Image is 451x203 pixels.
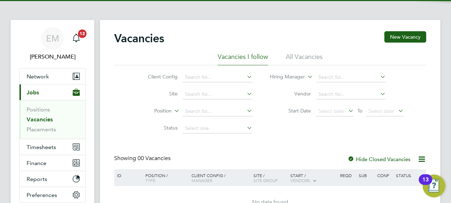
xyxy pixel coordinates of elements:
button: Finance [20,155,85,171]
button: Reports [20,171,85,187]
span: 12 [78,29,87,38]
button: Jobs [20,84,85,100]
button: Preferences [20,187,85,203]
input: Search for... [183,106,252,116]
div: Site / [252,169,289,186]
div: Position / [140,169,190,186]
span: Site Group [254,177,278,183]
label: Hiring Manager [264,73,305,81]
h2: Vacancies [114,31,164,45]
span: Select date [318,108,344,114]
input: Search for... [316,89,386,99]
label: Status [137,125,178,131]
span: Preferences [27,192,57,198]
div: Reqd [338,169,357,181]
span: Network [27,73,49,80]
div: Jobs [20,100,85,139]
span: Vendors [290,177,310,183]
input: Search for... [183,89,252,99]
div: Sub [357,169,375,181]
span: Reports [27,176,47,182]
span: EM [46,34,59,43]
label: Start Date [270,108,311,114]
button: Open Resource Center, 13 new notifications [423,175,445,197]
a: Placements [27,126,56,133]
div: Status [394,169,425,181]
div: Client Config / [190,169,252,186]
span: Finance [27,160,46,166]
span: Select date [368,108,394,114]
label: Site [137,90,178,97]
div: Showing [114,155,172,162]
label: Client Config [137,73,178,80]
div: ID [115,169,140,181]
button: Network [20,68,85,84]
button: New Vacancy [384,31,426,43]
a: EM[PERSON_NAME] [19,27,86,61]
span: 00 Vacancies [138,155,171,162]
span: Ellie Mandell [19,53,86,61]
span: Manager [191,177,212,183]
div: 13 [422,180,429,189]
input: Select one [183,124,252,133]
a: 12 [69,27,83,50]
label: Vendor [270,90,311,97]
a: Positions [27,106,50,113]
li: Vacancies I follow [218,53,268,65]
a: Vacancies [27,116,53,123]
span: To [355,106,364,115]
input: Search for... [316,72,386,82]
label: Hide Closed Vacancies [347,156,411,163]
div: Start / [289,169,338,187]
li: All Vacancies [286,53,323,65]
input: Search for... [183,72,252,82]
span: Timesheets [27,144,56,150]
span: Jobs [27,89,39,96]
button: Timesheets [20,139,85,155]
label: Position [131,108,172,115]
div: Conf [375,169,394,181]
span: Type [145,177,155,183]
